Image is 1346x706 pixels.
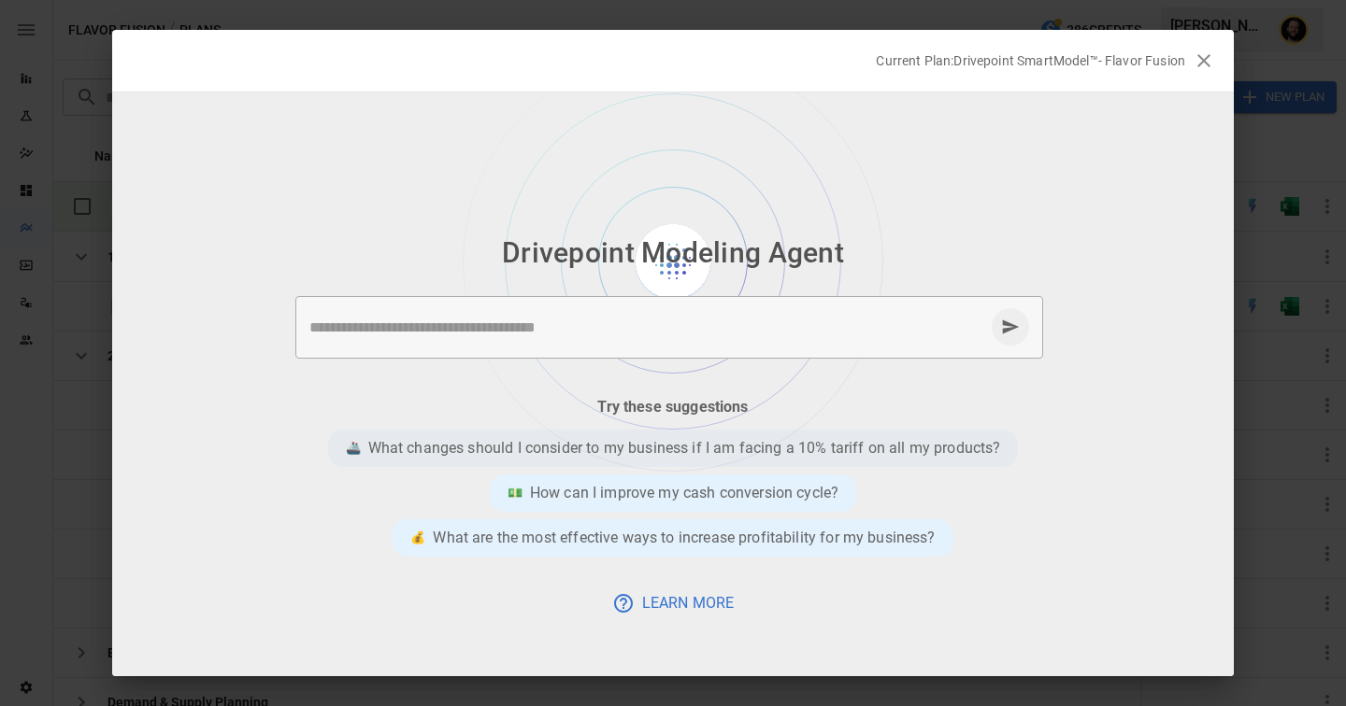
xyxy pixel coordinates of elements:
[368,437,1001,459] p: What changes should I consider to my business if I am facing a 10% tariff on all my products?
[599,586,748,619] button: Learn More
[502,232,844,274] p: Drivepoint Modeling Agent
[346,437,361,459] div: 🚢
[597,396,748,418] p: Try these suggestions
[490,474,856,512] div: 💵How can I improve my cash conversion cycle?
[876,51,1185,70] p: Current Plan: Drivepoint SmartModel™- Flavor Fusion
[433,527,935,549] p: What are the most effective ways to increase profitability for my business?
[463,92,883,472] img: Background
[328,430,1019,467] div: 🚢What changes should I consider to my business if I am facing a 10% tariff on all my products?
[642,592,735,614] p: Learn More
[530,482,838,504] p: How can I improve my cash conversion cycle?
[393,519,952,557] div: 💰What are the most effective ways to increase profitability for my business?
[410,527,425,549] div: 💰
[508,482,523,504] div: 💵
